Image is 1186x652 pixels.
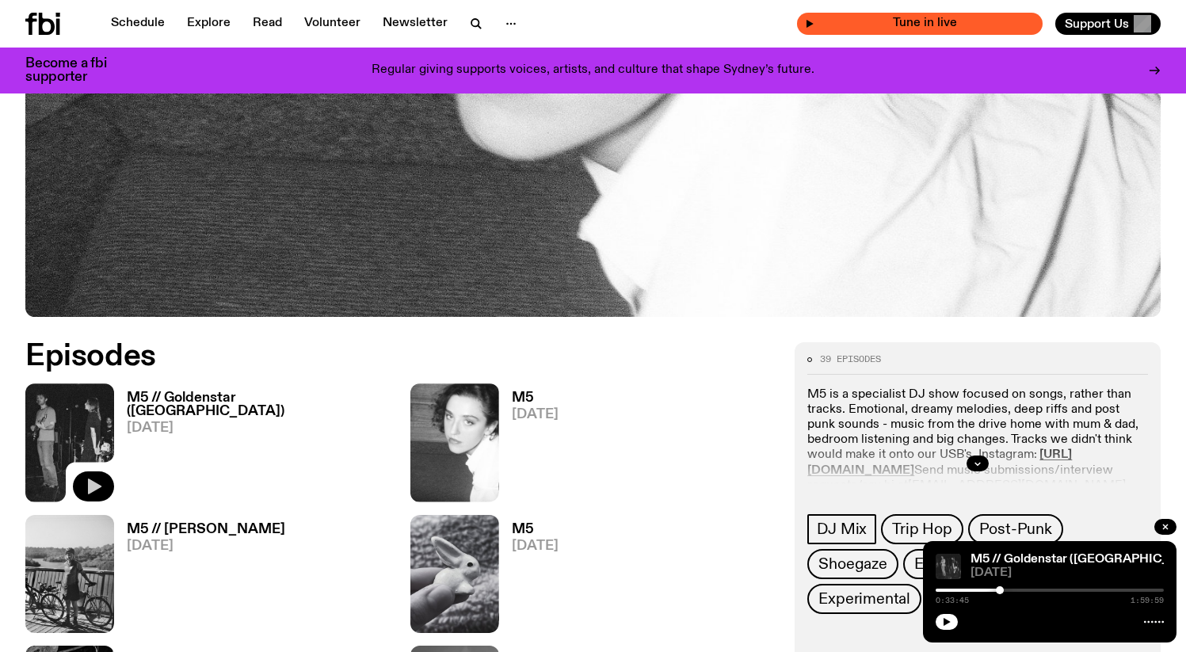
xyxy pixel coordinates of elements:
a: Newsletter [373,13,457,35]
span: 1:59:59 [1131,597,1164,604]
span: Tune in live [814,17,1035,29]
span: Trip Hop [892,520,951,538]
h3: Become a fbi supporter [25,57,127,84]
button: Support Us [1055,13,1161,35]
span: Post-Punk [979,520,1052,538]
img: A black and white photo of Lilly wearing a white blouse and looking up at the camera. [410,383,499,501]
a: Trip Hop [881,514,963,544]
span: DJ Mix [817,520,867,538]
a: M5[DATE] [499,391,559,501]
span: [DATE] [127,421,391,435]
a: M5 // [PERSON_NAME][DATE] [114,523,285,633]
span: [DATE] [512,540,559,553]
span: 39 episodes [820,355,881,364]
h3: M5 // [PERSON_NAME] [127,523,285,536]
p: Regular giving supports voices, artists, and culture that shape Sydney’s future. [372,63,814,78]
a: M5[DATE] [499,523,559,633]
h3: M5 // Goldenstar ([GEOGRAPHIC_DATA]) [127,391,391,418]
span: Support Us [1065,17,1129,31]
a: Shoegaze [807,549,898,579]
span: Experimental [818,590,910,608]
h3: M5 [512,391,559,405]
a: Experimental [807,584,921,614]
a: M5 // Goldenstar ([GEOGRAPHIC_DATA])[DATE] [114,391,391,501]
a: Post-Punk [968,514,1063,544]
span: Emo [914,555,945,573]
h3: M5 [512,523,559,536]
a: DJ Mix [807,514,876,544]
span: [DATE] [127,540,285,553]
a: Read [243,13,292,35]
a: Volunteer [295,13,370,35]
span: [DATE] [971,567,1164,579]
button: On AirArvos with [PERSON_NAME]Tune in live [797,13,1043,35]
h2: Episodes [25,342,776,371]
span: Shoegaze [818,555,887,573]
span: [DATE] [512,408,559,421]
a: Explore [177,13,240,35]
a: Schedule [101,13,174,35]
p: M5 is a specialist DJ show focused on songs, rather than tracks. Emotional, dreamy melodies, deep... [807,387,1148,509]
span: 0:33:45 [936,597,969,604]
a: Emo [903,549,956,579]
